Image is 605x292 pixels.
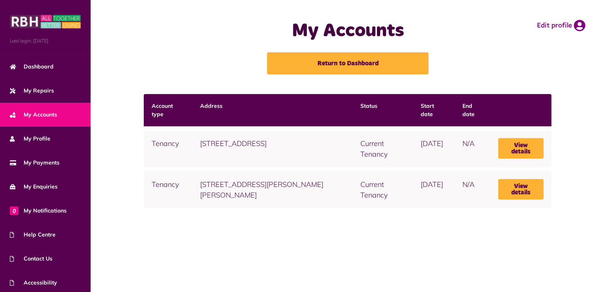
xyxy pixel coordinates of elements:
[10,63,54,71] span: Dashboard
[353,94,413,126] th: Status
[267,52,429,74] a: Return to Dashboard
[10,206,19,215] span: 0
[10,111,57,119] span: My Accounts
[10,207,67,215] span: My Notifications
[10,87,54,95] span: My Repairs
[537,20,585,31] a: Edit profile
[413,171,454,208] td: [DATE]
[10,231,56,239] span: Help Centre
[192,130,353,167] td: [STREET_ADDRESS]
[192,171,353,208] td: [STREET_ADDRESS][PERSON_NAME][PERSON_NAME]
[498,138,544,159] a: View details
[10,255,52,263] span: Contact Us
[498,179,544,200] a: View details
[192,94,353,126] th: Address
[10,37,81,44] span: Last login: [DATE]
[144,94,192,126] th: Account type
[413,130,454,167] td: [DATE]
[10,135,50,143] span: My Profile
[455,171,490,208] td: N/A
[144,130,192,167] td: Tenancy
[227,20,469,43] h1: My Accounts
[455,130,490,167] td: N/A
[353,171,413,208] td: Current Tenancy
[144,171,192,208] td: Tenancy
[353,130,413,167] td: Current Tenancy
[10,159,59,167] span: My Payments
[455,94,490,126] th: End date
[10,279,57,287] span: Accessibility
[10,183,58,191] span: My Enquiries
[10,14,81,30] img: MyRBH
[413,94,454,126] th: Start date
